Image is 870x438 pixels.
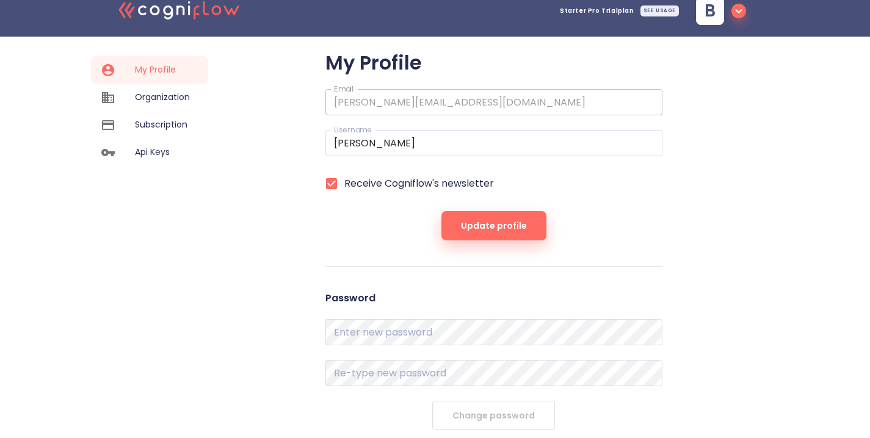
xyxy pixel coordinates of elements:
span: My Profile [135,63,190,76]
span: Api Keys [135,146,190,159]
span: b [705,2,716,20]
span: Starter Pro Trial plan [560,8,634,14]
h2: My Profile [325,51,662,74]
a: Api Keys [91,138,208,166]
a: My Profile [91,56,208,84]
a: Subscription [91,111,208,138]
button: Update profile [441,211,546,240]
span: Organization [135,91,190,104]
div: SEE USAGE [640,5,679,16]
span: Subscription [135,118,190,131]
h4: Password [325,292,662,304]
span: Receive Cogniflow's newsletter [344,176,494,191]
a: Organization [91,84,208,111]
span: Update profile [461,218,527,234]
